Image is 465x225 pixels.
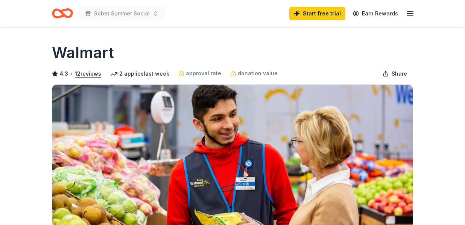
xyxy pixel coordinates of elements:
a: Home [52,5,73,22]
span: approval rate [186,69,221,78]
span: Sober Summer Social [94,9,150,18]
a: Start free trial [289,7,345,20]
a: donation value [230,69,278,78]
span: 4.3 [59,69,68,78]
h1: Walmart [52,42,114,63]
span: donation value [238,69,278,78]
button: Sober Summer Social [79,6,165,21]
a: approval rate [178,69,221,78]
span: Share [392,69,407,78]
button: Share [377,66,413,81]
div: 2 applies last week [110,69,169,78]
a: Earn Rewards [348,7,403,20]
span: • [70,71,73,77]
button: 12reviews [75,69,101,78]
